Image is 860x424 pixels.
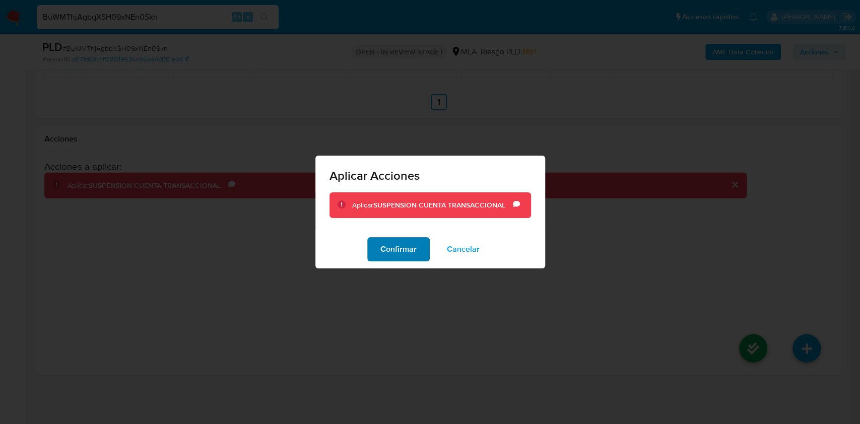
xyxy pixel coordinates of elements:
b: SUSPENSION CUENTA TRANSACCIONAL [373,200,505,210]
div: Aplicar [352,200,513,210]
button: Cancelar [434,237,493,261]
button: Confirmar [367,237,430,261]
span: Cancelar [447,238,480,260]
span: Confirmar [380,238,417,260]
span: Aplicar Acciones [329,170,531,182]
